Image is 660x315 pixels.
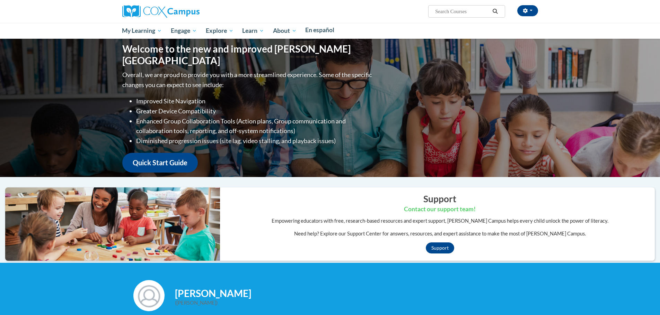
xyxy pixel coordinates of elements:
[273,27,297,35] span: About
[305,26,334,34] span: En español
[112,23,548,39] div: Main menu
[136,106,373,116] li: Greater Device Compatibility
[206,27,234,35] span: Explore
[122,5,200,18] img: Cox Campus
[122,153,198,173] a: Quick Start Guide
[238,23,269,39] a: Learn
[122,8,200,14] a: Cox Campus
[301,23,339,37] a: En español
[426,242,454,253] a: Support
[175,299,527,307] div: ([PERSON_NAME])
[175,288,527,299] h4: [PERSON_NAME]
[225,217,655,225] p: Empowering educators with free, research-based resources and expert support, [PERSON_NAME] Campus...
[434,7,490,16] input: Search Courses
[166,23,201,39] a: Engage
[225,205,655,214] h3: Contact our support team!
[225,230,655,238] p: Need help? Explore our Support Center for answers, resources, and expert assistance to make the m...
[122,70,373,90] p: Overall, we are proud to provide you with a more streamlined experience. Some of the specific cha...
[492,9,498,14] i: 
[269,23,301,39] a: About
[490,7,500,16] button: Search
[171,27,197,35] span: Engage
[517,5,538,16] button: Account Settings
[118,23,167,39] a: My Learning
[122,27,162,35] span: My Learning
[136,116,373,136] li: Enhanced Group Collaboration Tools (Action plans, Group communication and collaboration tools, re...
[136,96,373,106] li: Improved Site Navigation
[201,23,238,39] a: Explore
[136,136,373,146] li: Diminished progression issues (site lag, video stalling, and playback issues)
[225,193,655,205] h2: Support
[133,280,165,311] img: Profile Image
[122,43,373,66] h1: Welcome to the new and improved [PERSON_NAME][GEOGRAPHIC_DATA]
[242,27,264,35] span: Learn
